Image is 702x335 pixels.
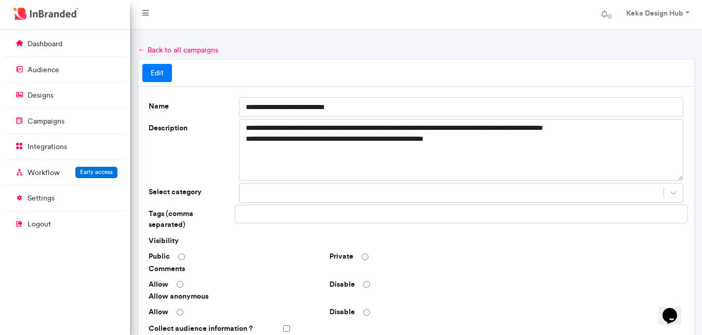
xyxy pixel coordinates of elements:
[626,8,683,18] strong: Keka Design Hub
[28,116,64,127] p: campaigns
[329,251,353,262] label: Private
[658,293,692,325] iframe: chat widget
[28,193,55,204] p: settings
[142,64,172,83] a: Edit
[144,97,235,117] label: Name
[144,205,235,234] label: Tags (comma separated)
[144,236,325,246] span: Visibility
[144,119,235,181] label: Description
[11,5,81,22] img: InBranded Logo
[28,168,60,178] p: Workflow
[149,279,168,290] label: Allow
[28,142,67,152] p: integrations
[138,46,218,55] a: ← Back to all campaigns
[28,90,54,101] p: designs
[144,291,325,302] span: Allow anonymous
[28,39,62,49] p: dashboard
[329,307,355,317] label: Disable
[28,65,59,75] p: audience
[144,264,325,274] span: Comments
[144,183,235,203] label: Select category
[149,251,170,262] label: Public
[329,279,355,290] label: Disable
[28,219,51,230] p: logout
[149,307,168,317] label: Allow
[80,168,113,176] span: Early access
